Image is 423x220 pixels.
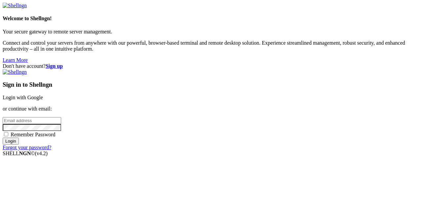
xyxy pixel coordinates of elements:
input: Login [3,138,19,145]
b: NGN [19,151,31,156]
h3: Sign in to Shellngn [3,81,420,88]
a: Sign up [46,63,63,69]
img: Shellngn [3,3,27,9]
p: Your secure gateway to remote server management. [3,29,420,35]
span: Remember Password [11,132,56,137]
input: Remember Password [4,132,8,136]
a: Login with Google [3,95,43,100]
a: Forgot your password? [3,145,51,150]
span: 4.2.0 [35,151,48,156]
img: Shellngn [3,69,27,75]
p: or continue with email: [3,106,420,112]
div: Don't have account? [3,63,420,69]
span: SHELL © [3,151,48,156]
h4: Welcome to Shellngn! [3,16,420,22]
a: Learn More [3,57,28,63]
input: Email address [3,117,61,124]
p: Connect and control your servers from anywhere with our powerful, browser-based terminal and remo... [3,40,420,52]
